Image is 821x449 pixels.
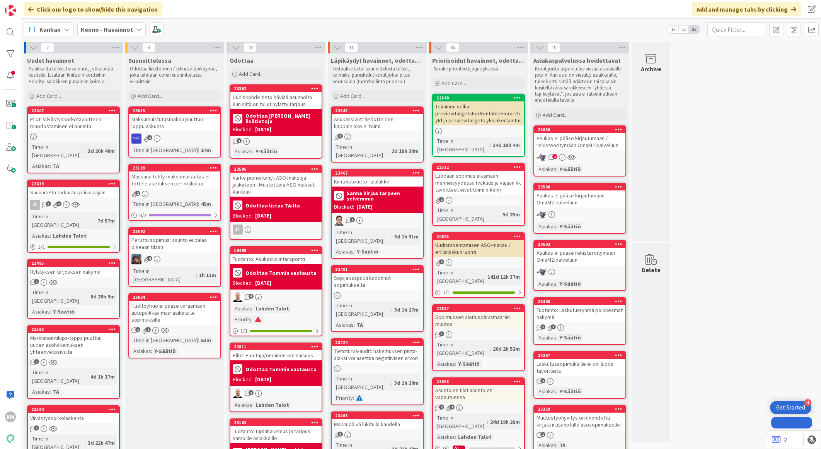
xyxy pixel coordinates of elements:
[552,154,557,159] span: 2
[537,267,547,277] img: LM
[392,305,421,314] div: 3d 1h 27m
[131,347,151,355] div: Asiakas
[28,326,119,333] div: 23583
[435,137,490,154] div: Time in [GEOGRAPHIC_DATA]
[537,153,547,163] img: LM
[439,331,444,336] span: 3
[24,2,162,16] div: Click our logo to show/hide this navigation
[89,372,117,381] div: 4d 1h 17m
[28,107,119,131] div: 23607Pilot: Viivästyskorkotavoitteen muodostaminen ei onnistu
[335,267,423,272] div: 23401
[433,305,524,329] div: 22887Sopimuksen aloituspäivämäärän muutos
[543,111,567,118] span: Add Card...
[129,211,220,220] div: 0/2
[435,360,455,368] div: Asiakas
[28,267,119,277] div: Hylätyksen tarjouksen näkymä
[142,43,155,52] span: 4
[129,294,220,325] div: 23634Huoltoyhtiö ei pääse varaamaan autopaikkaa määräaikaisille sopimuksille
[87,372,89,381] span: :
[234,86,322,91] div: 23362
[254,147,279,156] div: Y-Säätiö
[31,260,119,266] div: 23495
[131,336,198,344] div: Time in [GEOGRAPHIC_DATA]
[133,229,220,234] div: 23592
[255,279,271,287] div: [DATE]
[146,327,151,332] span: 1
[233,125,253,134] div: Blocked:
[537,165,556,173] div: Asiakas
[230,350,322,360] div: Pilot: Huoltaja/omainen-ominaisuus
[30,142,85,159] div: Time in [GEOGRAPHIC_DATA]
[435,268,484,285] div: Time in [GEOGRAPHIC_DATA]
[499,210,501,219] span: :
[252,315,253,324] span: :
[354,247,355,256] span: :
[230,419,322,443] div: 23163Tuotanto: tuplahakemus ja tarjous samoille asiakkaille
[490,141,491,149] span: :
[129,301,220,325] div: Huoltoyhtiö ei pääse varaamaan autopaikkaa määräaikaisille sopimuksille
[534,352,625,359] div: 23267
[491,344,522,353] div: 26d 2h 52m
[556,165,557,173] span: :
[534,359,625,376] div: Laskutussopimuksille ei voi luoda tavoitteita
[332,346,423,363] div: Tietoturva-audit: hakemuksen pinta-alaksi voi asettaa negatiivisen arvon
[557,222,583,231] div: Y-Säätiö
[252,304,254,313] span: :
[332,412,423,419] div: 23463
[230,166,322,173] div: 23586
[534,126,625,133] div: 23636
[332,266,423,290] div: 23401Sopijaosapuoli kadonnut sopimukselta
[255,375,271,384] div: [DATE]
[538,299,625,304] div: 23400
[770,401,811,414] div: Open Get Started checklist, remaining modules: 4
[534,305,625,322] div: Tuotanto: Laskutusryhmä poikkeamat näkymä
[433,378,524,402] div: 23058Asuntojen tilat asuntojen vapautuessa
[692,2,801,16] div: Add and manage tabs by clicking
[335,340,423,345] div: 23424
[230,57,254,64] span: Odottaa
[85,147,86,155] span: :
[28,242,119,252] div: 1/1
[490,344,491,353] span: :
[245,203,300,208] b: Odottaa listaa TA:lta
[129,235,220,252] div: Peruttu sopimus: asunto ei palaa oikeaan tilaan
[129,134,220,144] div: RS
[28,114,119,131] div: Pilot: Viivästyskorkotavoitteen muodostaminen ei onnistu
[332,339,423,346] div: 23424
[230,224,322,235] div: JT
[230,247,322,254] div: 19498
[29,66,118,85] p: Asiakkailta tulleet havainnot, jotka pitää käsitellä. Lisätään kriittisiin kortteihin Priority -s...
[254,304,291,313] div: Lahden Talot
[557,333,583,342] div: Y-Säätiö
[391,232,392,241] span: :
[130,66,220,85] p: Odottaa liiketoimen / teknistäläpikäyntiä, joka tehdään coren suunnittelussa viikoittain
[772,435,787,444] a: 2
[230,326,322,336] div: 1/1
[87,292,89,301] span: :
[439,259,444,264] span: 2
[31,327,119,332] div: 23583
[443,288,450,296] span: 1 / 1
[252,147,254,156] span: :
[233,279,253,287] div: Blocked:
[538,242,625,247] div: 23602
[388,147,390,155] span: :
[147,135,152,140] span: 2
[433,378,524,385] div: 23058
[133,295,220,300] div: 23634
[534,267,625,277] div: LM
[249,294,254,299] span: 4
[81,26,133,33] b: Kenno - Havainnot
[234,248,322,253] div: 19498
[46,201,51,206] span: 3
[28,187,119,197] div: Suunniteltu tarkastuspäivä-rajain
[28,260,119,267] div: 23495
[233,375,253,384] div: Blocked:
[135,327,140,332] span: 1
[28,180,119,197] div: 23419Suunniteltu tarkastuspäivä-rajain
[439,197,444,202] span: 2
[30,212,94,229] div: Time in [GEOGRAPHIC_DATA]
[334,374,391,391] div: Time in [GEOGRAPHIC_DATA]
[50,307,51,316] span: :
[534,241,625,248] div: 23602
